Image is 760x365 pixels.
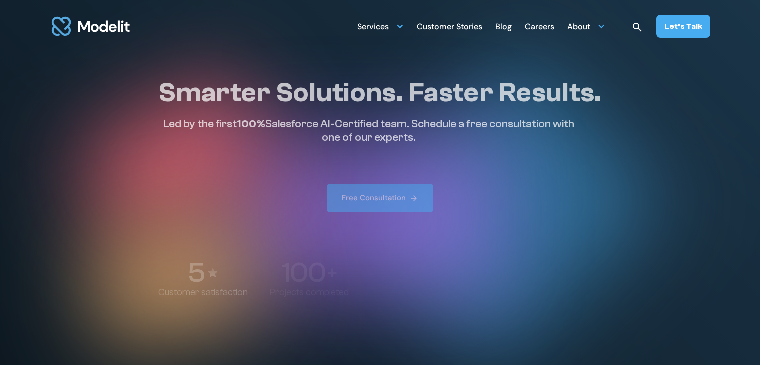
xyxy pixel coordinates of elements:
div: About [567,18,590,37]
a: Free Consultation [327,184,434,212]
div: Customer Stories [417,18,482,37]
div: Services [357,16,404,36]
a: Blog [495,16,512,36]
div: About [567,16,605,36]
p: 100 [281,258,325,287]
div: Blog [495,18,512,37]
a: home [50,11,132,42]
span: 100% [237,117,265,130]
p: Led by the first Salesforce AI-Certified team. Schedule a free consultation with one of our experts. [158,117,579,144]
img: arrow right [409,194,418,203]
a: Careers [525,16,554,36]
a: Let’s Talk [656,15,710,38]
h1: Smarter Solutions. Faster Results. [158,76,601,109]
img: modelit logo [50,11,132,42]
p: 5 [188,258,204,287]
div: Let’s Talk [664,21,702,32]
p: Projects completed [270,287,349,298]
div: Services [357,18,389,37]
img: Plus [328,268,337,277]
a: Customer Stories [417,16,482,36]
p: Customer satisfaction [158,287,248,298]
img: Stars [207,267,219,279]
div: Careers [525,18,554,37]
div: Free Consultation [342,193,406,203]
